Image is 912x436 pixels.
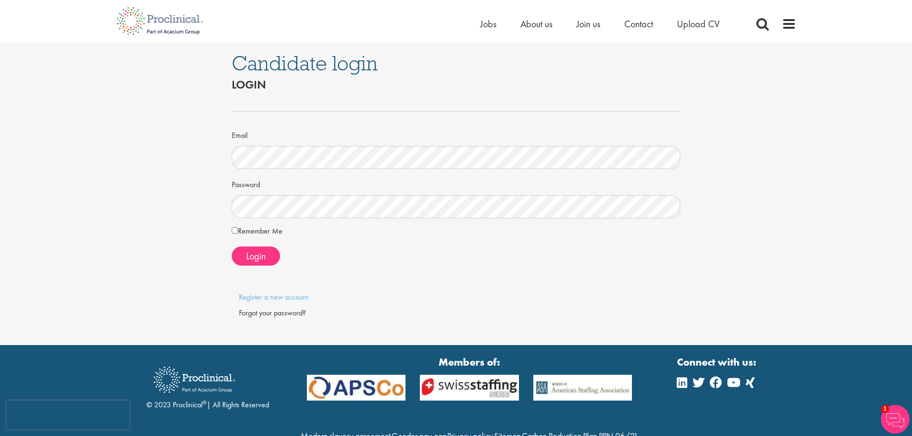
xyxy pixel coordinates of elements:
[232,50,378,76] span: Candidate login
[576,18,600,30] a: Join us
[239,308,674,319] div: Forgot your password?
[232,176,260,190] label: Password
[677,355,758,369] strong: Connect with us:
[232,227,238,234] input: Remember Me
[146,360,242,400] img: Proclinical Recruitment
[232,78,681,91] h2: Login
[232,246,280,266] button: Login
[246,250,266,262] span: Login
[480,18,496,30] a: Jobs
[146,359,269,411] div: © 2023 Proclinical | All Rights Reserved
[239,292,308,302] a: Register a new account
[520,18,552,30] a: About us
[413,375,526,401] img: APSCo
[881,405,910,434] img: Chatbot
[7,401,129,429] iframe: reCAPTCHA
[307,355,632,369] strong: Members of:
[526,375,640,401] img: APSCo
[203,399,207,406] sup: ®
[300,375,413,401] img: APSCo
[677,18,720,30] a: Upload CV
[232,127,248,141] label: Email
[881,405,889,413] span: 1
[624,18,653,30] a: Contact
[232,225,282,237] label: Remember Me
